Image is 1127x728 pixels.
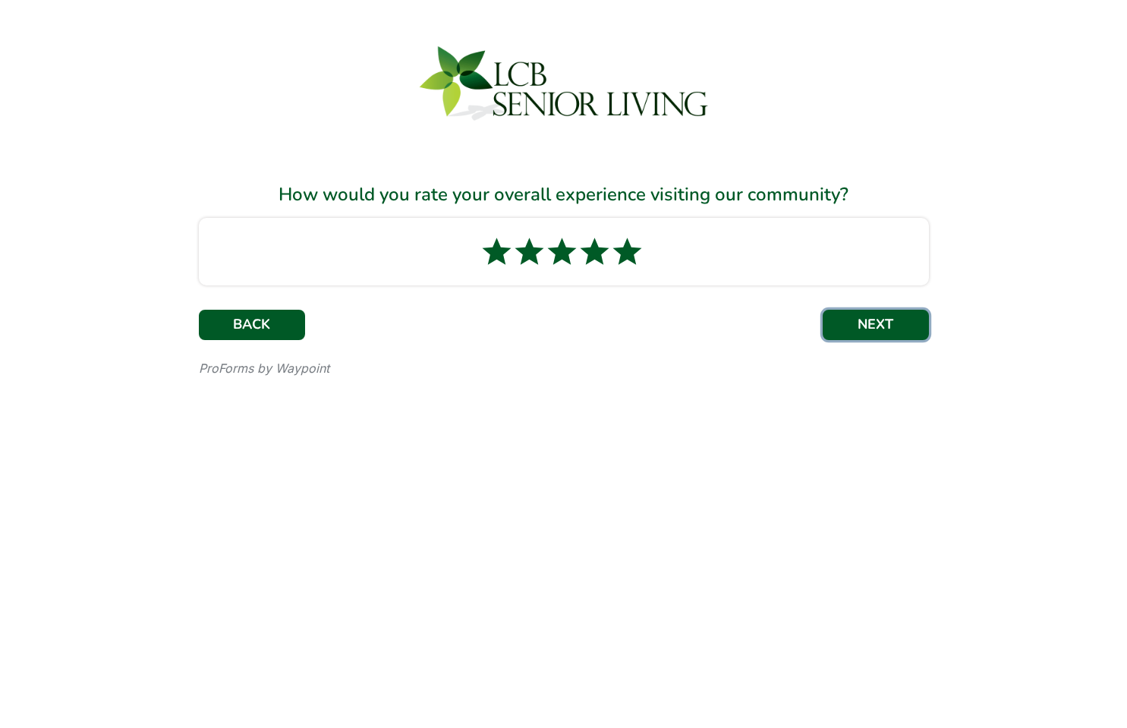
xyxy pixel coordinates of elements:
a: ProForms by Waypoint [199,361,329,376]
button: NEXT [823,310,929,340]
span: How would you rate your overall experience visiting our community? [279,182,848,206]
img: ca1e8d4c-21cc-4d8e-8c61-34a84f21794c.png [412,39,716,131]
button: BACK [199,310,305,340]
